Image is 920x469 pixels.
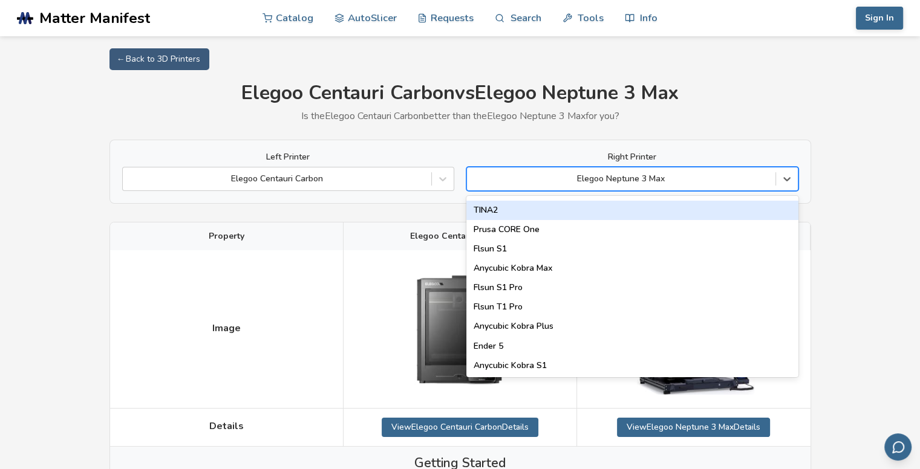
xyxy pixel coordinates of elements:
input: Elegoo Neptune 3 MaxFlashforge Adventurer 4 ProPrusa MiniQIDI X-CF ProQIDI X-Max 3QIDI X-Plus 3QI... [473,174,475,184]
div: Ender 5 [466,337,798,356]
label: Right Printer [466,152,798,162]
div: Prusa CORE One [466,220,798,239]
div: Flsun S1 Pro [466,278,798,297]
span: Elegoo Centauri Carbon [410,231,510,241]
a: ViewElegoo Centauri CarbonDetails [382,418,538,437]
span: Property [209,231,244,241]
button: Send feedback via email [884,433,912,461]
span: Matter Manifest [39,10,150,27]
label: Left Printer [122,152,454,162]
div: Flsun S1 [466,239,798,259]
div: TINA2 [466,201,798,220]
img: Elegoo Centauri Carbon [399,259,520,398]
a: ← Back to 3D Printers [109,48,209,70]
span: Image [212,323,241,334]
input: Elegoo Centauri Carbon [129,174,131,184]
button: Sign In [856,7,903,30]
a: ViewElegoo Neptune 3 MaxDetails [617,418,770,437]
span: Details [209,421,244,432]
div: Anycubic Kobra Max [466,259,798,278]
div: Anycubic Kobra S1 [466,356,798,375]
h1: Elegoo Centauri Carbon vs Elegoo Neptune 3 Max [109,82,811,105]
p: Is the Elegoo Centauri Carbon better than the Elegoo Neptune 3 Max for you? [109,111,811,121]
div: Anycubic Kobra Plus [466,317,798,336]
div: Flsun T1 Pro [466,297,798,317]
